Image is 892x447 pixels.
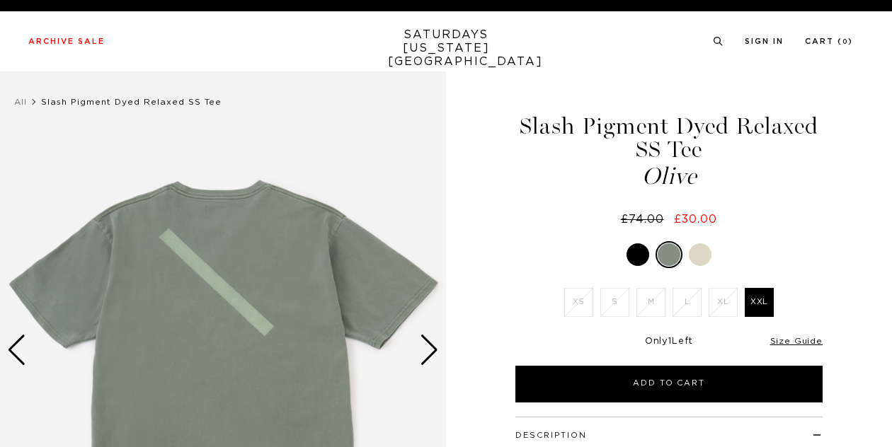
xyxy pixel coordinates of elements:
[674,214,717,225] span: £30.00
[745,37,784,45] a: Sign In
[28,37,105,45] a: Archive Sale
[515,431,587,439] button: Description
[770,337,823,345] a: Size Guide
[621,214,670,225] del: £74.00
[7,335,26,366] div: Previous slide
[513,115,825,188] h1: Slash Pigment Dyed Relaxed SS Tee
[805,37,853,45] a: Cart (0)
[420,335,439,366] div: Next slide
[668,337,672,346] span: 1
[515,336,823,348] div: Only Left
[41,98,222,106] span: Slash Pigment Dyed Relaxed SS Tee
[513,165,825,188] span: Olive
[745,288,774,317] label: XXL
[515,366,823,402] button: Add to Cart
[388,28,505,69] a: SATURDAYS[US_STATE][GEOGRAPHIC_DATA]
[842,39,848,45] small: 0
[14,98,27,106] a: All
